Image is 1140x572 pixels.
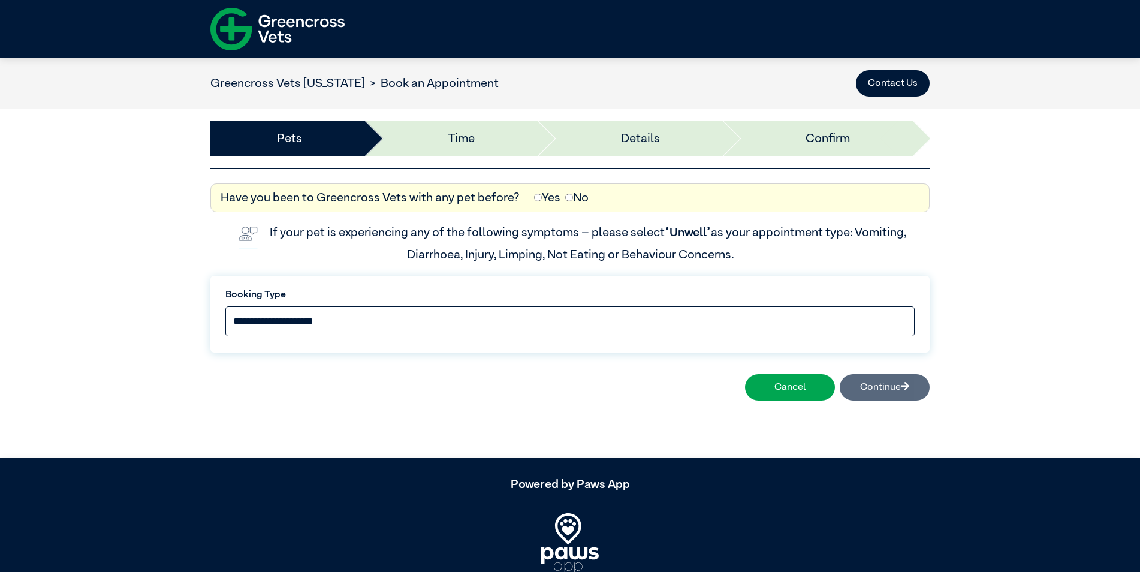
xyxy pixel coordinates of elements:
input: No [565,194,573,201]
label: No [565,189,589,207]
h5: Powered by Paws App [210,477,930,492]
button: Contact Us [856,70,930,97]
label: Have you been to Greencross Vets with any pet before? [221,189,520,207]
label: If your pet is experiencing any of the following symptoms – please select as your appointment typ... [270,227,909,260]
button: Cancel [745,374,835,401]
input: Yes [534,194,542,201]
a: Greencross Vets [US_STATE] [210,77,365,89]
li: Book an Appointment [365,74,499,92]
img: f-logo [210,3,345,55]
a: Pets [277,130,302,147]
span: “Unwell” [665,227,711,239]
nav: breadcrumb [210,74,499,92]
img: vet [234,222,263,246]
label: Yes [534,189,560,207]
label: Booking Type [225,288,915,302]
